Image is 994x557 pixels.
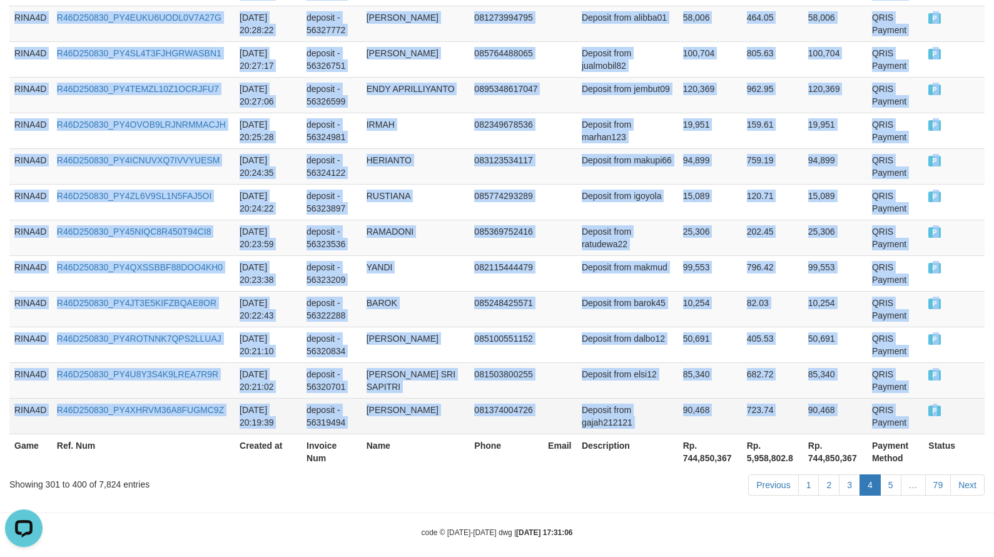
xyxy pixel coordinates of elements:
a: 79 [925,474,951,496]
td: 58,006 [803,6,867,41]
td: 085100551152 [469,327,543,362]
th: Rp. 5,958,802.8 [742,434,803,469]
td: QRIS Payment [867,255,923,291]
td: Deposit from elsi12 [577,362,678,398]
span: PAID [928,370,941,381]
td: Deposit from jembut09 [577,77,678,113]
a: R46D250830_PY4ROTNNK7QPS2LLUAJ [57,334,221,344]
td: RINA4D [9,6,52,41]
td: 083123534117 [469,148,543,184]
td: [DATE] 20:23:59 [235,220,302,255]
td: 19,951 [678,113,742,148]
td: deposit - 56327772 [302,6,362,41]
td: RINA4D [9,327,52,362]
a: R46D250830_PY4OVOB9LRJNRMMACJH [57,120,226,130]
span: PAID [928,156,941,166]
td: RINA4D [9,77,52,113]
a: Next [950,474,985,496]
td: 085764488065 [469,41,543,77]
td: 120.71 [742,184,803,220]
th: Status [923,434,985,469]
td: 082349678536 [469,113,543,148]
td: Deposit from ratudewa22 [577,220,678,255]
td: 99,553 [678,255,742,291]
a: R46D250830_PY4TEMZL10Z1OCRJFU7 [57,84,219,94]
strong: [DATE] 17:31:06 [516,528,572,537]
td: 120,369 [803,77,867,113]
span: PAID [928,406,941,416]
td: 100,704 [678,41,742,77]
span: PAID [928,84,941,95]
td: Deposit from makupi66 [577,148,678,184]
a: R46D250830_PY4ZL6V9SL1N5FAJ5OI [57,191,212,201]
td: QRIS Payment [867,77,923,113]
th: Rp. 744,850,367 [803,434,867,469]
td: Deposit from dalbo12 [577,327,678,362]
td: QRIS Payment [867,6,923,41]
td: 50,691 [678,327,742,362]
td: ENDY APRILLIYANTO [362,77,470,113]
td: QRIS Payment [867,184,923,220]
td: [PERSON_NAME] [362,398,470,434]
td: QRIS Payment [867,148,923,184]
a: 2 [818,474,839,496]
td: QRIS Payment [867,327,923,362]
span: PAID [928,192,941,202]
td: BAROK [362,291,470,327]
td: 85,340 [678,362,742,398]
td: 405.53 [742,327,803,362]
td: deposit - 56320701 [302,362,362,398]
td: 50,691 [803,327,867,362]
td: [DATE] 20:22:43 [235,291,302,327]
th: Ref. Num [52,434,235,469]
td: 90,468 [803,398,867,434]
small: code © [DATE]-[DATE] dwg | [422,528,573,537]
span: PAID [928,299,941,309]
th: Payment Method [867,434,923,469]
a: 1 [798,474,819,496]
td: 682.72 [742,362,803,398]
td: RUSTIANA [362,184,470,220]
td: 723.74 [742,398,803,434]
th: Description [577,434,678,469]
td: QRIS Payment [867,41,923,77]
td: 25,306 [678,220,742,255]
a: R46D250830_PY4SL4T3FJHGRWASBN1 [57,48,221,58]
td: RINA4D [9,291,52,327]
td: [PERSON_NAME] [362,327,470,362]
td: deposit - 56326751 [302,41,362,77]
td: 94,899 [678,148,742,184]
td: deposit - 56324981 [302,113,362,148]
td: QRIS Payment [867,398,923,434]
td: Deposit from alibba01 [577,6,678,41]
td: 82.03 [742,291,803,327]
td: RINA4D [9,113,52,148]
a: Previous [748,474,798,496]
td: QRIS Payment [867,291,923,327]
td: 19,951 [803,113,867,148]
td: QRIS Payment [867,220,923,255]
td: 100,704 [803,41,867,77]
a: R46D250830_PY4QXSSBBF88DOO4KH0 [57,262,223,272]
th: Game [9,434,52,469]
td: deposit - 56320834 [302,327,362,362]
th: Name [362,434,470,469]
td: 10,254 [678,291,742,327]
td: YANDI [362,255,470,291]
span: PAID [928,334,941,345]
td: [DATE] 20:23:38 [235,255,302,291]
td: [PERSON_NAME] [362,6,470,41]
td: HERIANTO [362,148,470,184]
td: QRIS Payment [867,113,923,148]
td: [DATE] 20:21:02 [235,362,302,398]
a: 5 [880,474,901,496]
a: 4 [860,474,881,496]
td: 464.05 [742,6,803,41]
td: 90,468 [678,398,742,434]
td: 10,254 [803,291,867,327]
button: Open LiveChat chat widget [5,5,43,43]
th: Phone [469,434,543,469]
td: deposit - 56323209 [302,255,362,291]
td: 805.63 [742,41,803,77]
td: Deposit from igoyola [577,184,678,220]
